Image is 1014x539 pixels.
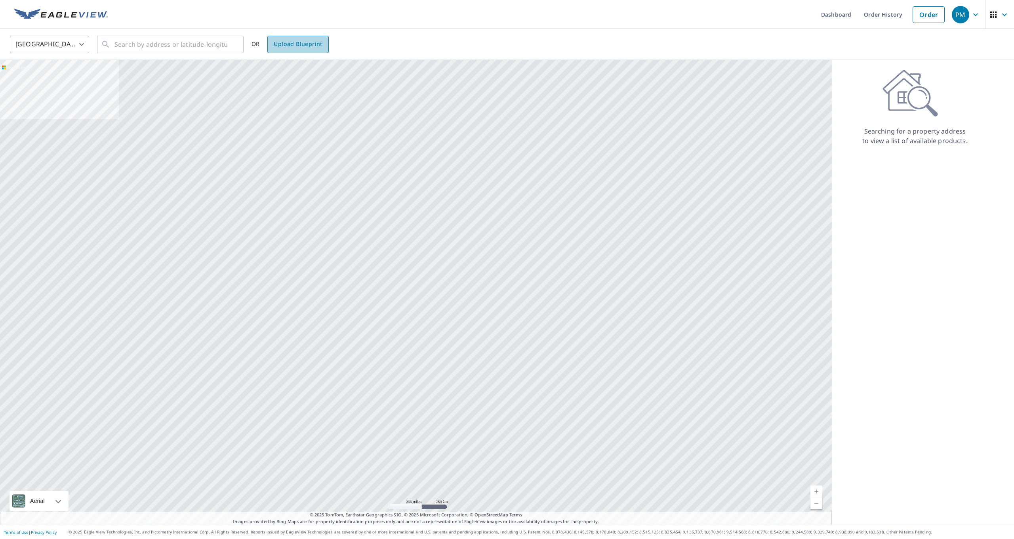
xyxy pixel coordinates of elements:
[252,36,329,53] div: OR
[310,512,522,518] span: © 2025 TomTom, Earthstar Geographics SIO, © 2025 Microsoft Corporation, ©
[952,6,969,23] div: PM
[14,9,108,21] img: EV Logo
[114,33,227,55] input: Search by address or latitude-longitude
[28,491,47,511] div: Aerial
[475,512,508,518] a: OpenStreetMap
[810,497,822,509] a: Current Level 5, Zoom Out
[862,126,968,145] p: Searching for a property address to view a list of available products.
[10,491,69,511] div: Aerial
[267,36,328,53] a: Upload Blueprint
[810,485,822,497] a: Current Level 5, Zoom In
[69,529,1010,535] p: © 2025 Eagle View Technologies, Inc. and Pictometry International Corp. All Rights Reserved. Repo...
[31,529,57,535] a: Privacy Policy
[274,39,322,49] span: Upload Blueprint
[4,530,57,535] p: |
[509,512,522,518] a: Terms
[913,6,945,23] a: Order
[10,33,89,55] div: [GEOGRAPHIC_DATA]
[4,529,29,535] a: Terms of Use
